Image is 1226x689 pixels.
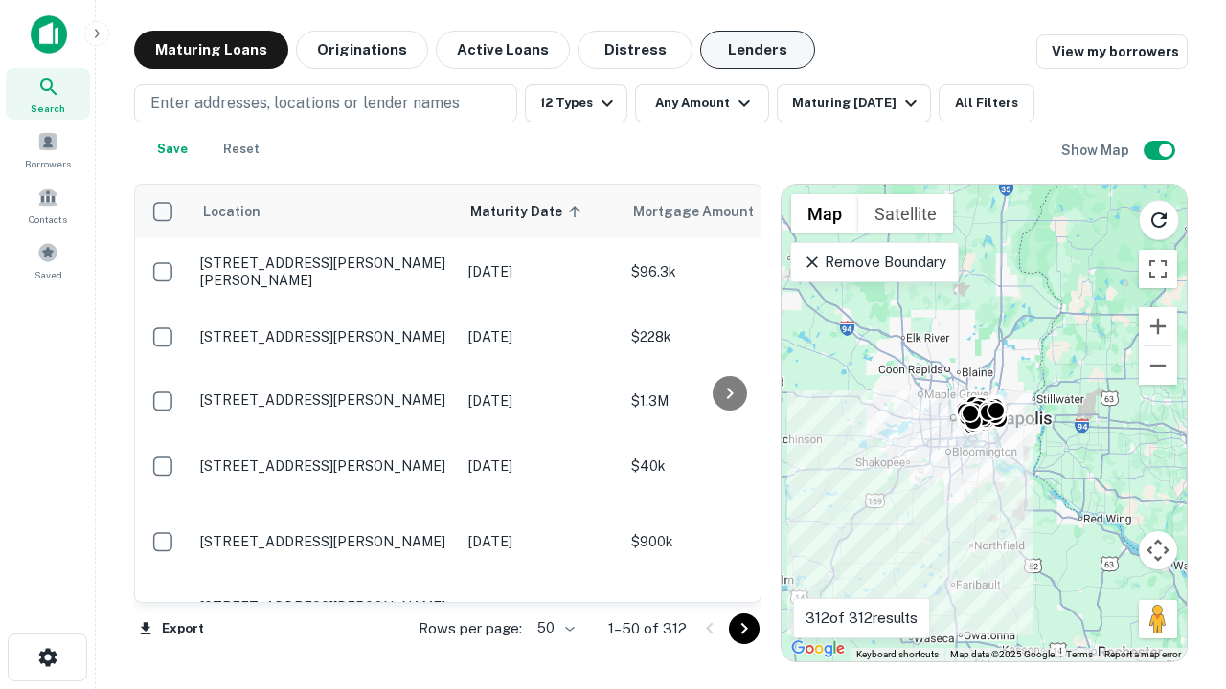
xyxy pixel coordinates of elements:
span: Contacts [29,211,67,227]
p: $1.3M [631,390,823,411]
button: Save your search to get updates of matches that match your search criteria. [142,130,203,168]
p: [DATE] [468,261,612,282]
p: [DATE] [468,390,612,411]
span: Maturity Date [470,200,587,223]
button: Reload search area [1139,200,1179,240]
span: Location [202,200,261,223]
button: Zoom in [1139,307,1177,345]
button: Drag Pegman onto the map to open Street View [1139,600,1177,638]
p: $228k [631,326,823,347]
a: Open this area in Google Maps (opens a new window) [786,636,850,661]
p: $900k [631,531,823,552]
button: Active Loans [436,31,570,69]
button: Enter addresses, locations or lender names [134,84,517,122]
p: [STREET_ADDRESS][PERSON_NAME] [200,457,449,475]
p: [STREET_ADDRESS][PERSON_NAME][PERSON_NAME] [200,598,449,633]
span: Map data ©2025 Google [950,649,1055,659]
button: Distress [578,31,692,69]
button: Maturing [DATE] [777,84,931,122]
span: Borrowers [25,156,71,171]
button: Show satellite imagery [858,194,953,233]
a: View my borrowers [1036,34,1188,69]
a: Saved [6,234,90,286]
button: Maturing Loans [134,31,288,69]
button: Export [134,614,209,643]
p: [STREET_ADDRESS][PERSON_NAME] [200,328,449,345]
h6: Show Map [1061,140,1132,161]
button: Zoom out [1139,346,1177,385]
p: [DATE] [468,326,612,347]
p: [STREET_ADDRESS][PERSON_NAME] [200,533,449,550]
button: Keyboard shortcuts [856,648,939,661]
a: Search [6,68,90,120]
button: Originations [296,31,428,69]
button: Go to next page [729,613,760,644]
p: Rows per page: [419,617,522,640]
p: $40k [631,456,823,477]
button: Reset [211,130,272,168]
p: 312 of 312 results [806,607,918,630]
div: 50 [530,614,578,642]
div: 0 0 [782,185,1187,661]
img: Google [786,636,850,661]
th: Maturity Date [459,185,622,238]
p: 1–50 of 312 [608,617,687,640]
p: [DATE] [468,531,612,552]
a: Contacts [6,179,90,231]
button: Any Amount [635,84,769,122]
img: capitalize-icon.png [31,15,67,54]
a: Borrowers [6,123,90,175]
a: Report a map error [1104,649,1181,659]
a: Terms (opens in new tab) [1066,649,1093,659]
button: All Filters [939,84,1034,122]
button: Show street map [791,194,858,233]
button: Lenders [700,31,815,69]
span: Mortgage Amount [633,200,779,223]
p: [DATE] [468,456,612,477]
p: $96.3k [631,261,823,282]
p: [STREET_ADDRESS][PERSON_NAME][PERSON_NAME] [200,255,449,289]
button: 12 Types [525,84,627,122]
span: Saved [34,267,62,282]
p: [STREET_ADDRESS][PERSON_NAME] [200,391,449,409]
span: Search [31,100,65,116]
th: Mortgage Amount [622,185,832,238]
p: Remove Boundary [803,251,945,274]
p: Enter addresses, locations or lender names [150,92,460,115]
iframe: Chat Widget [1130,475,1226,567]
div: Maturing [DATE] [792,92,922,115]
button: Toggle fullscreen view [1139,250,1177,288]
th: Location [191,185,459,238]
